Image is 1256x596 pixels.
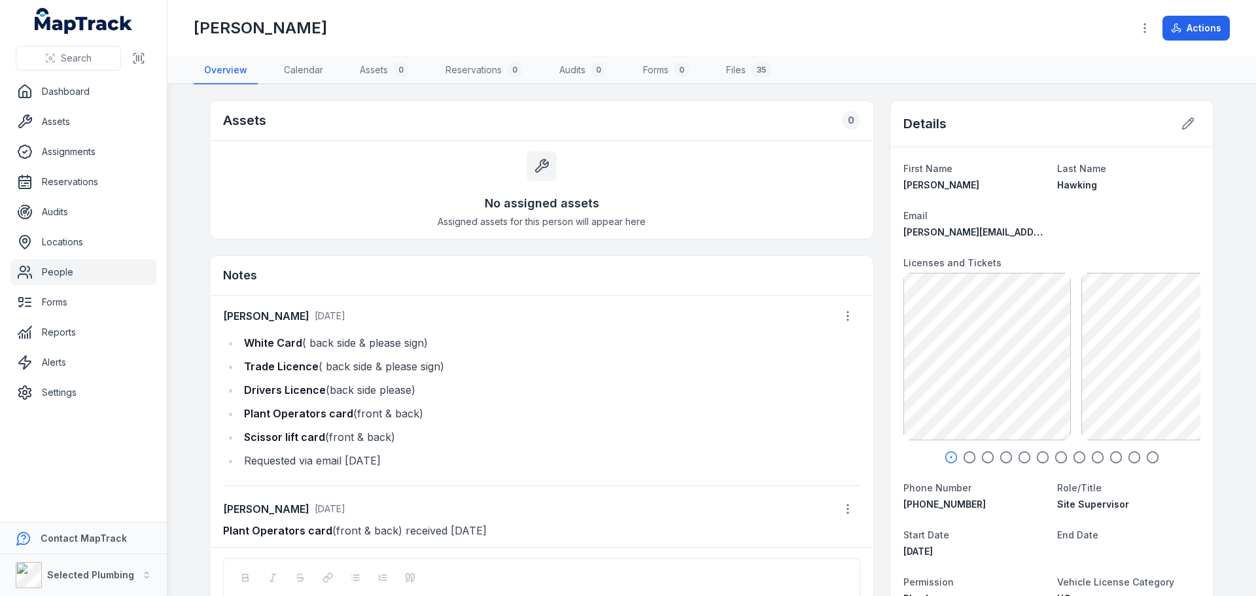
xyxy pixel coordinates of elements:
[273,57,334,84] a: Calendar
[1057,179,1097,190] span: Hawking
[438,215,646,228] span: Assigned assets for this person will appear here
[10,379,156,406] a: Settings
[10,289,156,315] a: Forms
[10,319,156,345] a: Reports
[903,210,928,221] span: Email
[61,52,92,65] span: Search
[240,451,860,470] li: Requested via email [DATE]
[903,114,947,133] h2: Details
[10,349,156,376] a: Alerts
[1057,529,1098,540] span: End Date
[240,404,860,423] li: (front & back)
[223,521,860,540] p: (front & back) received [DATE]
[16,46,121,71] button: Search
[485,194,599,213] h3: No assigned assets
[244,383,326,396] strong: Drivers Licence
[716,57,782,84] a: Files35
[240,381,860,399] li: (back side please)
[903,257,1002,268] span: Licenses and Tickets
[903,482,971,493] span: Phone Number
[903,546,933,557] time: 2/13/2023, 12:00:00 AM
[10,229,156,255] a: Locations
[315,503,345,514] time: 8/29/2025, 3:45:26 PM
[223,266,257,285] h3: Notes
[10,199,156,225] a: Audits
[1057,482,1102,493] span: Role/Title
[10,259,156,285] a: People
[244,360,319,373] strong: Trade Licence
[223,111,266,130] h2: Assets
[903,163,952,174] span: First Name
[223,501,309,517] strong: [PERSON_NAME]
[549,57,617,84] a: Audits0
[903,576,954,587] span: Permission
[194,57,258,84] a: Overview
[1057,499,1129,510] span: Site Supervisor
[315,310,345,321] span: [DATE]
[240,334,860,352] li: ( back side & please sign)
[903,529,949,540] span: Start Date
[591,62,606,78] div: 0
[903,499,986,510] span: [PHONE_NUMBER]
[903,546,933,557] span: [DATE]
[842,111,860,130] div: 0
[1162,16,1230,41] button: Actions
[47,569,134,580] strong: Selected Plumbing
[244,336,302,349] strong: White Card
[244,407,353,420] strong: Plant Operators card
[10,79,156,105] a: Dashboard
[393,62,409,78] div: 0
[751,62,771,78] div: 35
[10,109,156,135] a: Assets
[10,169,156,195] a: Reservations
[194,18,327,39] h1: [PERSON_NAME]
[1057,163,1106,174] span: Last Name
[240,357,860,376] li: ( back side & please sign)
[315,503,345,514] span: [DATE]
[315,310,345,321] time: 8/20/2025, 10:04:08 AM
[903,226,1137,237] span: [PERSON_NAME][EMAIL_ADDRESS][DOMAIN_NAME]
[435,57,533,84] a: Reservations0
[349,57,419,84] a: Assets0
[240,428,860,446] li: (front & back)
[10,139,156,165] a: Assignments
[903,179,979,190] span: [PERSON_NAME]
[223,524,332,537] strong: Plant Operators card
[1057,576,1174,587] span: Vehicle License Category
[507,62,523,78] div: 0
[633,57,700,84] a: Forms0
[674,62,689,78] div: 0
[223,308,309,324] strong: [PERSON_NAME]
[41,533,127,544] strong: Contact MapTrack
[244,430,325,444] strong: Scissor lift card
[35,8,133,34] a: MapTrack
